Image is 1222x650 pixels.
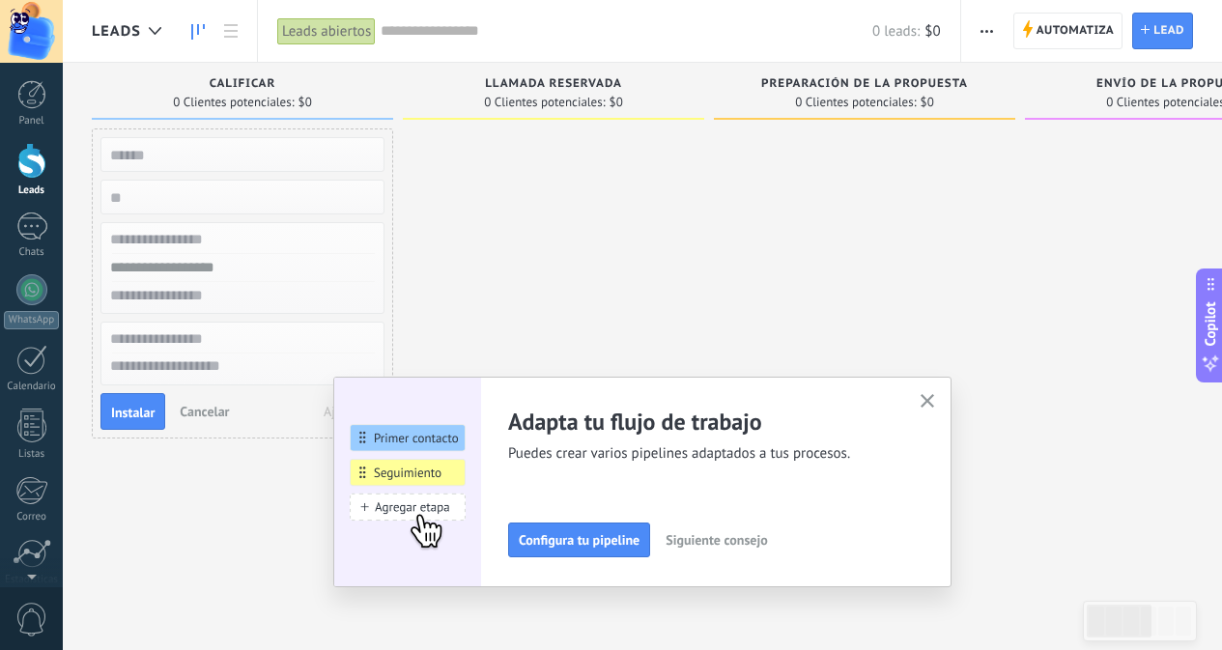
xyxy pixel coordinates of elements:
span: $0 [921,97,934,108]
div: Chats [4,246,60,259]
div: Ajustes [324,405,365,418]
span: Lead [1153,14,1184,48]
div: WhatsApp [4,311,59,329]
div: Correo [4,511,60,523]
button: Configura tu pipeline [508,523,650,557]
div: Panel [4,115,60,127]
div: Preparación de la propuesta [724,77,1006,94]
button: Instalar [100,393,165,430]
div: Listas [4,448,60,461]
span: Llamada reservada [485,77,622,91]
div: Llamada reservada [412,77,695,94]
div: Leads [4,184,60,197]
span: $0 [298,97,312,108]
span: Preparación de la propuesta [761,77,968,91]
button: Cancelar [172,397,237,426]
span: Configura tu pipeline [519,533,639,547]
div: Calificar [101,77,384,94]
span: 0 Clientes potenciales: [484,97,605,108]
span: Instalar [111,406,155,419]
span: 0 Clientes potenciales: [795,97,916,108]
span: Puedes crear varios pipelines adaptados a tus procesos. [508,444,896,464]
button: Ajustes [317,398,391,425]
h2: Adapta tu flujo de trabajo [508,407,896,437]
span: Calificar [210,77,276,91]
span: 0 Clientes potenciales: [173,97,294,108]
span: 0 leads: [872,22,920,41]
div: Calendario [4,381,60,393]
a: Lista [214,13,247,50]
button: Más [973,13,1001,49]
span: Cancelar [180,403,229,420]
span: Leads [92,22,141,41]
span: $0 [610,97,623,108]
span: Siguiente consejo [666,533,767,547]
button: Siguiente consejo [657,525,776,554]
div: Leads abiertos [277,17,376,45]
a: Lead [1132,13,1193,49]
span: $0 [924,22,940,41]
span: Automatiza [1037,14,1115,48]
span: Copilot [1201,301,1220,346]
a: Automatiza [1013,13,1123,49]
a: Leads [182,13,214,50]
